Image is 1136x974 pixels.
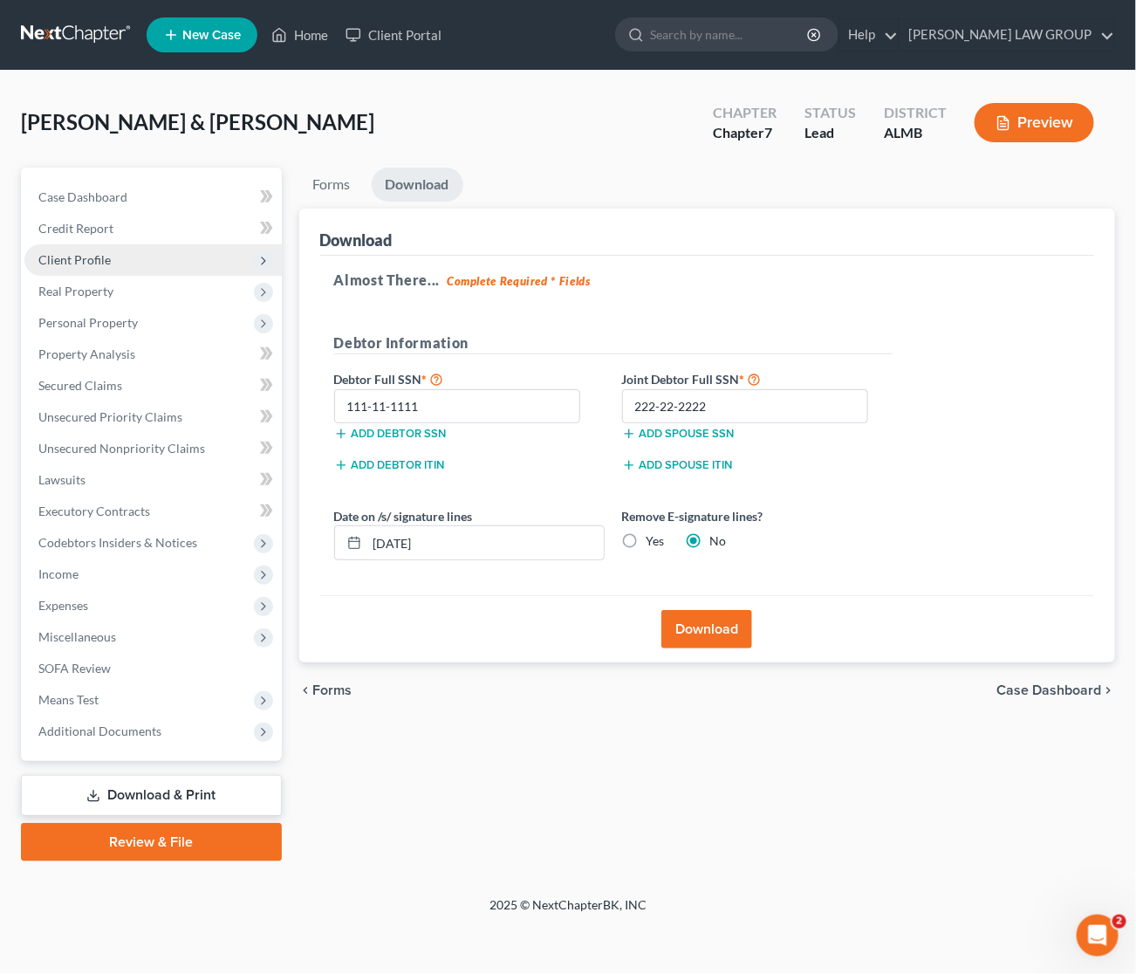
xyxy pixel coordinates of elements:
[71,896,1065,928] div: 2025 © NextChapterBK, INC
[38,315,138,330] span: Personal Property
[24,339,282,370] a: Property Analysis
[337,19,450,51] a: Client Portal
[38,378,122,393] span: Secured Claims
[320,230,393,250] div: Download
[38,221,113,236] span: Credit Report
[447,274,591,288] strong: Complete Required * Fields
[900,19,1114,51] a: [PERSON_NAME] LAW GROUP
[38,472,86,487] span: Lawsuits
[21,823,282,861] a: Review & File
[613,368,901,389] label: Joint Debtor Full SSN
[21,109,374,134] span: [PERSON_NAME] & [PERSON_NAME]
[38,189,127,204] span: Case Dashboard
[884,103,947,123] div: District
[1077,915,1119,957] iframe: Intercom live chat
[622,458,733,472] button: Add spouse ITIN
[38,598,88,613] span: Expenses
[372,168,463,202] a: Download
[975,103,1094,142] button: Preview
[263,19,337,51] a: Home
[334,333,893,354] h5: Debtor Information
[38,504,150,518] span: Executory Contracts
[38,535,197,550] span: Codebtors Insiders & Notices
[38,346,135,361] span: Property Analysis
[24,401,282,433] a: Unsecured Priority Claims
[24,433,282,464] a: Unsecured Nonpriority Claims
[24,182,282,213] a: Case Dashboard
[38,566,79,581] span: Income
[334,458,445,472] button: Add debtor ITIN
[622,507,893,525] label: Remove E-signature lines?
[325,368,613,389] label: Debtor Full SSN
[367,526,604,559] input: MM/DD/YYYY
[647,532,665,550] label: Yes
[996,683,1115,697] a: Case Dashboard chevron_right
[622,427,735,441] button: Add spouse SSN
[38,724,161,738] span: Additional Documents
[764,124,772,141] span: 7
[1112,915,1126,929] span: 2
[334,427,447,441] button: Add debtor SSN
[24,653,282,684] a: SOFA Review
[650,18,810,51] input: Search by name...
[182,29,241,42] span: New Case
[839,19,898,51] a: Help
[713,123,777,143] div: Chapter
[24,464,282,496] a: Lawsuits
[884,123,947,143] div: ALMB
[38,409,182,424] span: Unsecured Priority Claims
[334,270,1081,291] h5: Almost There...
[24,370,282,401] a: Secured Claims
[38,284,113,298] span: Real Property
[313,683,352,697] span: Forms
[804,103,856,123] div: Status
[38,252,111,267] span: Client Profile
[299,168,365,202] a: Forms
[996,683,1101,697] span: Case Dashboard
[24,213,282,244] a: Credit Report
[38,661,111,676] span: SOFA Review
[713,103,777,123] div: Chapter
[710,532,727,550] label: No
[622,389,869,424] input: XXX-XX-XXXX
[21,775,282,816] a: Download & Print
[334,507,473,525] label: Date on /s/ signature lines
[38,629,116,644] span: Miscellaneous
[804,123,856,143] div: Lead
[38,441,205,456] span: Unsecured Nonpriority Claims
[38,692,99,707] span: Means Test
[661,610,752,648] button: Download
[1101,683,1115,697] i: chevron_right
[299,683,376,697] button: chevron_left Forms
[334,389,581,424] input: XXX-XX-XXXX
[299,683,313,697] i: chevron_left
[24,496,282,527] a: Executory Contracts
